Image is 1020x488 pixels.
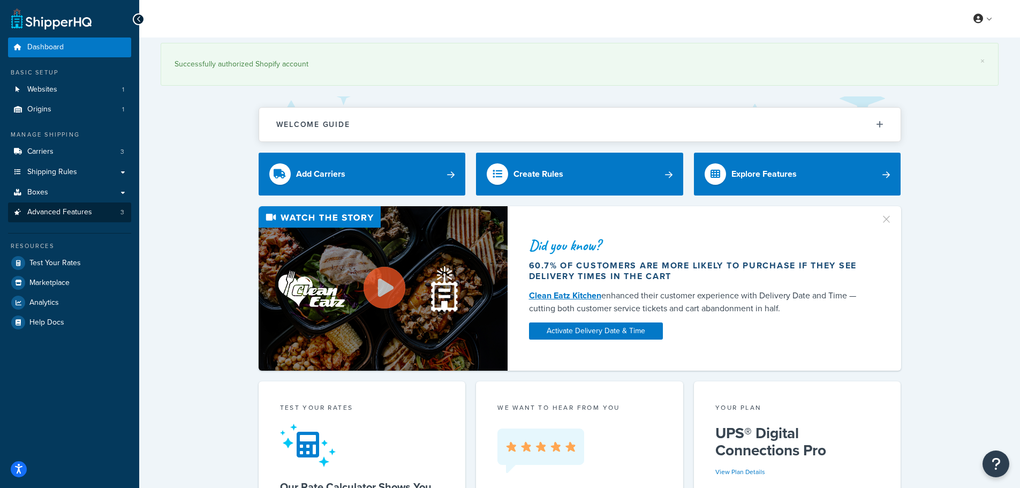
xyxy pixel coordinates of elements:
span: Boxes [27,188,48,197]
a: Help Docs [8,313,131,332]
span: Help Docs [29,318,64,327]
li: Websites [8,80,131,100]
h5: UPS® Digital Connections Pro [715,425,880,459]
a: Carriers3 [8,142,131,162]
a: Test Your Rates [8,253,131,273]
span: Dashboard [27,43,64,52]
a: Boxes [8,183,131,202]
a: Analytics [8,293,131,312]
div: Explore Features [731,167,797,182]
span: Shipping Rules [27,168,77,177]
a: Advanced Features3 [8,202,131,222]
a: Clean Eatz Kitchen [529,289,601,302]
span: 3 [120,147,124,156]
a: Explore Features [694,153,901,196]
a: Add Carriers [259,153,466,196]
span: Websites [27,85,57,94]
a: Origins1 [8,100,131,119]
h2: Welcome Guide [276,121,350,129]
span: Test Your Rates [29,259,81,268]
a: × [980,57,985,65]
div: Your Plan [715,403,880,415]
button: Open Resource Center [983,451,1009,477]
div: Did you know? [529,238,867,253]
div: enhanced their customer experience with Delivery Date and Time — cutting both customer service ti... [529,289,867,315]
div: Successfully authorized Shopify account [175,57,985,72]
div: Test your rates [280,403,444,415]
button: Welcome Guide [259,108,901,141]
a: Marketplace [8,273,131,292]
div: Basic Setup [8,68,131,77]
span: Advanced Features [27,208,92,217]
span: Carriers [27,147,54,156]
span: 3 [120,208,124,217]
a: Websites1 [8,80,131,100]
div: 60.7% of customers are more likely to purchase if they see delivery times in the cart [529,260,867,282]
span: 1 [122,85,124,94]
span: Origins [27,105,51,114]
p: we want to hear from you [497,403,662,412]
li: Advanced Features [8,202,131,222]
span: Marketplace [29,279,70,288]
span: 1 [122,105,124,114]
div: Create Rules [513,167,563,182]
li: Origins [8,100,131,119]
li: Carriers [8,142,131,162]
span: Analytics [29,298,59,307]
div: Add Carriers [296,167,345,182]
div: Resources [8,242,131,251]
a: Shipping Rules [8,162,131,182]
a: Dashboard [8,37,131,57]
a: Activate Delivery Date & Time [529,322,663,340]
img: Video thumbnail [259,206,508,371]
a: Create Rules [476,153,683,196]
div: Manage Shipping [8,130,131,139]
a: View Plan Details [715,467,765,477]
